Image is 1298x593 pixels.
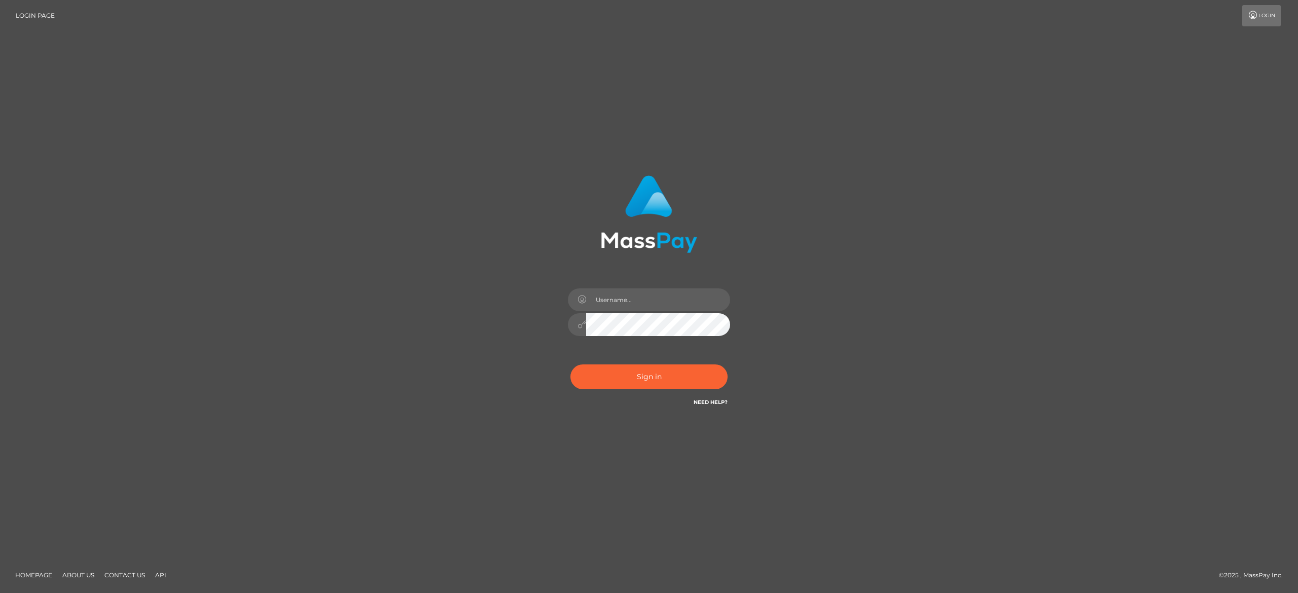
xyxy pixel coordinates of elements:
a: Login [1242,5,1281,26]
a: About Us [58,567,98,583]
a: Contact Us [100,567,149,583]
img: MassPay Login [601,175,697,253]
button: Sign in [570,364,728,389]
input: Username... [586,288,730,311]
a: API [151,567,170,583]
a: Login Page [16,5,55,26]
a: Homepage [11,567,56,583]
div: © 2025 , MassPay Inc. [1219,570,1290,581]
a: Need Help? [694,399,728,405]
